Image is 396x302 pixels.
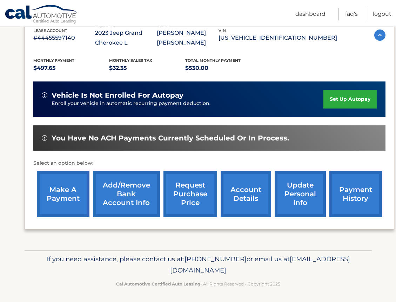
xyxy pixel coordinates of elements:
[42,92,47,98] img: alert-white.svg
[95,28,157,48] p: 2023 Jeep Grand Cherokee L
[5,5,78,25] a: Cal Automotive
[374,29,385,41] img: accordion-active.svg
[33,58,74,63] span: Monthly Payment
[109,63,185,73] p: $32.35
[329,171,382,217] a: payment history
[37,171,89,217] a: make a payment
[219,33,337,43] p: [US_VEHICLE_IDENTIFICATION_NUMBER]
[109,58,152,63] span: Monthly sales Tax
[116,281,200,287] strong: Cal Automotive Certified Auto Leasing
[93,171,160,217] a: Add/Remove bank account info
[52,100,324,107] p: Enroll your vehicle in automatic recurring payment deduction.
[52,91,183,100] span: vehicle is not enrolled for autopay
[42,135,47,141] img: alert-white.svg
[275,171,326,217] a: update personal info
[29,280,367,288] p: - All Rights Reserved - Copyright 2025
[163,171,217,217] a: request purchase price
[295,8,325,20] a: Dashboard
[33,33,95,43] p: #44455597140
[345,8,358,20] a: FAQ's
[185,58,241,63] span: Total Monthly Payment
[33,159,385,168] p: Select an option below:
[33,28,67,33] span: lease account
[29,254,367,276] p: If you need assistance, please contact us at: or email us at
[157,28,219,48] p: [PERSON_NAME] [PERSON_NAME]
[184,255,247,263] span: [PHONE_NUMBER]
[323,90,377,109] a: set up autopay
[373,8,391,20] a: Logout
[219,28,226,33] span: vin
[33,63,109,73] p: $497.65
[185,63,261,73] p: $530.00
[170,255,350,274] span: [EMAIL_ADDRESS][DOMAIN_NAME]
[221,171,271,217] a: account details
[52,134,289,143] span: You have no ACH payments currently scheduled or in process.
